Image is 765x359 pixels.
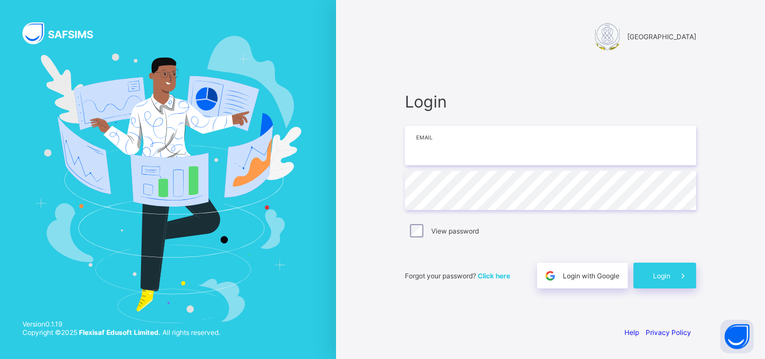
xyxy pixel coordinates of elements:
img: SAFSIMS Logo [22,22,106,44]
img: google.396cfc9801f0270233282035f929180a.svg [544,269,557,282]
span: Version 0.1.19 [22,320,220,328]
a: Click here [478,272,510,280]
strong: Flexisaf Edusoft Limited. [79,328,161,337]
span: Login with Google [563,272,619,280]
label: View password [431,227,479,235]
span: Copyright © 2025 All rights reserved. [22,328,220,337]
span: Login [653,272,670,280]
span: Login [405,92,696,111]
a: Privacy Policy [646,328,691,337]
span: [GEOGRAPHIC_DATA] [627,32,696,41]
span: Forgot your password? [405,272,510,280]
img: Hero Image [35,36,301,323]
a: Help [624,328,639,337]
button: Open asap [720,320,754,353]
